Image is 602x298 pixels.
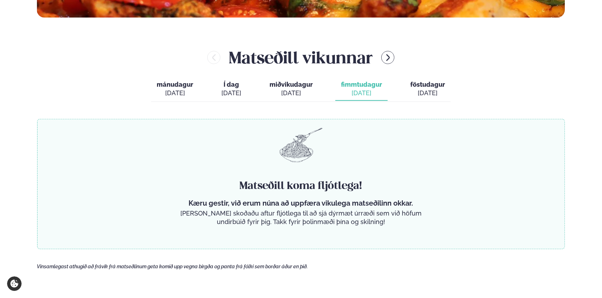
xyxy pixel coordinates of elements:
[229,46,373,69] h2: Matseðill vikunnar
[335,78,388,101] button: fimmtudagur [DATE]
[264,78,318,101] button: miðvikudagur [DATE]
[157,89,193,97] div: [DATE]
[151,78,199,101] button: mánudagur [DATE]
[157,81,193,88] span: mánudagur
[216,78,247,101] button: Í dag [DATE]
[270,89,313,97] div: [DATE]
[7,276,22,291] a: Cookie settings
[178,209,424,226] p: [PERSON_NAME] skoðaðu aftur fljótlega til að sjá dýrmæt úrræði sem við höfum undirbúið fyrir þig....
[221,80,241,89] span: Í dag
[410,89,445,97] div: [DATE]
[405,78,451,101] button: föstudagur [DATE]
[221,89,241,97] div: [DATE]
[270,81,313,88] span: miðvikudagur
[178,199,424,207] p: Kæru gestir, við erum núna að uppfæra vikulega matseðilinn okkar.
[381,51,394,64] button: menu-btn-right
[279,128,323,162] img: pasta
[37,264,308,269] span: Vinsamlegast athugið að frávik frá matseðlinum geta komið upp vegna birgða og panta frá fólki sem...
[341,89,382,97] div: [DATE]
[341,81,382,88] span: fimmtudagur
[410,81,445,88] span: föstudagur
[178,179,424,193] h4: Matseðill koma fljótlega!
[207,51,220,64] button: menu-btn-left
